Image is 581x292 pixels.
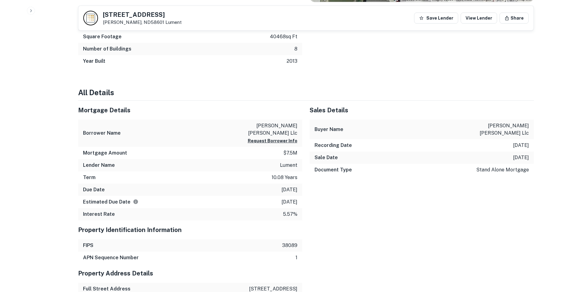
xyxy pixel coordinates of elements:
[83,149,127,157] h6: Mortgage Amount
[83,162,115,169] h6: Lender Name
[315,142,352,149] h6: Recording Date
[83,186,105,193] h6: Due Date
[270,33,297,40] p: 40468 sq ft
[242,122,297,137] p: [PERSON_NAME] [PERSON_NAME] llc
[461,13,497,24] a: View Lender
[281,198,297,206] p: [DATE]
[500,13,529,24] button: Share
[282,242,297,249] p: 38089
[281,186,297,193] p: [DATE]
[83,33,122,40] h6: Square Footage
[283,149,297,157] p: $7.5m
[83,129,121,137] h6: Borrower Name
[83,45,131,53] h6: Number of Buildings
[78,225,302,234] h5: Property Identification Information
[133,199,138,204] svg: Estimate is based on a standard schedule for this type of loan.
[83,254,139,261] h6: APN Sequence Number
[513,154,529,161] p: [DATE]
[315,126,343,133] h6: Buyer Name
[83,242,93,249] h6: FIPS
[550,243,581,272] iframe: Chat Widget
[78,87,534,98] h4: All Details
[165,20,182,25] a: Lument
[78,269,302,278] h5: Property Address Details
[78,106,302,115] h5: Mortgage Details
[272,174,297,181] p: 10.08 years
[294,45,297,53] p: 8
[315,166,352,174] h6: Document Type
[248,137,297,144] button: Request Borrower Info
[83,211,115,218] h6: Interest Rate
[296,254,297,261] p: 1
[83,58,105,65] h6: Year Built
[476,166,529,174] p: stand alone mortgage
[83,198,138,206] h6: Estimated Due Date
[83,174,96,181] h6: Term
[414,13,458,24] button: Save Lender
[103,20,182,25] p: [PERSON_NAME], ND58601
[280,162,297,169] p: lument
[287,58,297,65] p: 2013
[513,142,529,149] p: [DATE]
[474,122,529,137] p: [PERSON_NAME] [PERSON_NAME] llc
[78,4,302,13] h5: Property Details
[283,211,297,218] p: 5.57%
[315,154,338,161] h6: Sale Date
[103,12,182,18] h5: [STREET_ADDRESS]
[310,106,534,115] h5: Sales Details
